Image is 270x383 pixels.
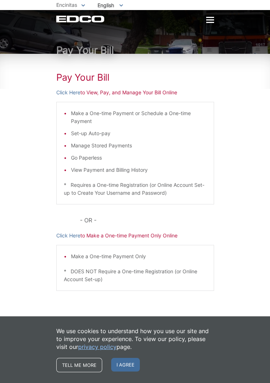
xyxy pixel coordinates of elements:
[56,89,214,96] p: to View, Pay, and Manage Your Bill Online
[56,327,214,351] p: We use cookies to understand how you use our site and to improve your experience. To view our pol...
[56,2,77,8] span: Encinitas
[56,89,80,96] a: Click Here
[56,45,214,56] h1: Pay Your Bill
[78,343,117,351] a: privacy policy
[80,215,214,225] p: - OR -
[56,232,214,240] p: to Make a One-time Payment Only Online
[71,142,207,150] li: Manage Stored Payments
[71,129,207,137] li: Set-up Auto-pay
[71,109,207,125] li: Make a One-time Payment or Schedule a One-time Payment
[111,358,140,372] span: I agree
[71,154,207,162] li: Go Paperless
[71,252,207,260] li: Make a One-time Payment Only
[64,268,207,283] p: * DOES NOT Require a One-time Registration (or Online Account Set-up)
[71,166,207,174] li: View Payment and Billing History
[56,358,102,372] a: Tell me more
[64,181,207,197] p: * Requires a One-time Registration (or Online Account Set-up to Create Your Username and Password)
[56,72,214,83] h1: Pay Your Bill
[56,232,80,240] a: Click Here
[56,15,104,23] a: EDCD logo. Return to the homepage.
